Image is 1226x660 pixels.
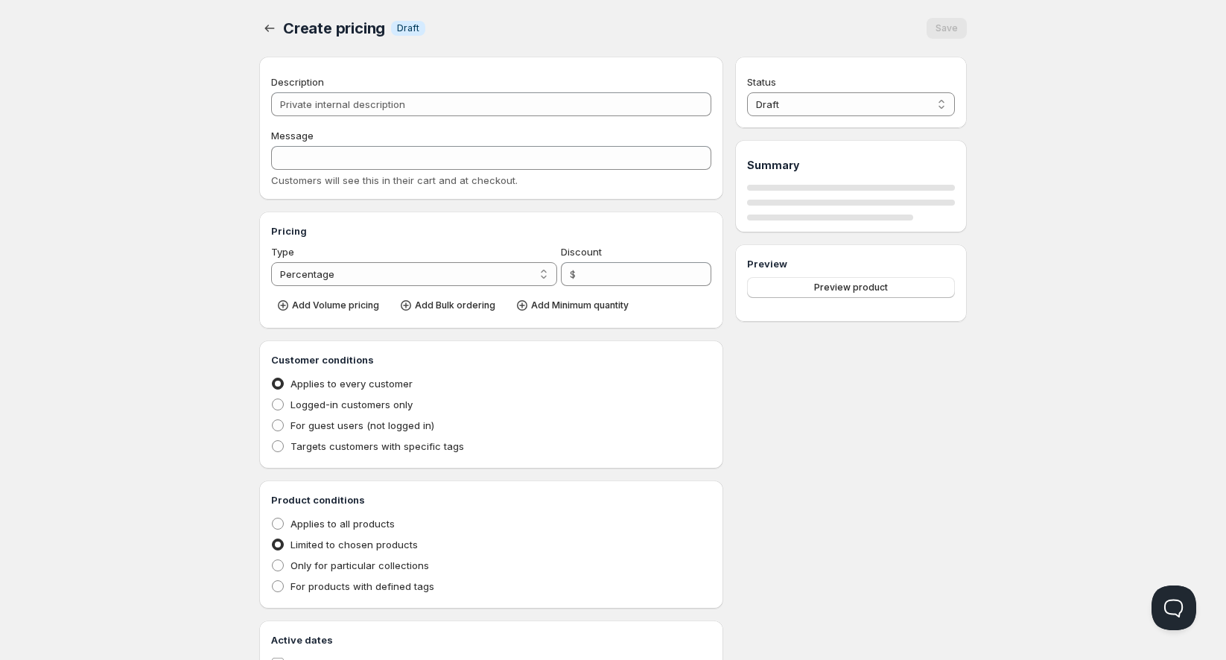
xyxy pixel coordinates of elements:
input: Private internal description [271,92,711,116]
h1: Summary [747,158,955,173]
span: Customers will see this in their cart and at checkout. [271,174,518,186]
button: Add Bulk ordering [394,295,504,316]
span: For guest users (not logged in) [290,419,434,431]
span: Preview product [814,282,888,293]
span: Add Minimum quantity [531,299,629,311]
h3: Customer conditions [271,352,711,367]
span: Create pricing [283,19,385,37]
span: Status [747,76,776,88]
span: Draft [397,22,419,34]
h3: Pricing [271,223,711,238]
span: Add Volume pricing [292,299,379,311]
span: For products with defined tags [290,580,434,592]
h3: Active dates [271,632,711,647]
span: Message [271,130,314,142]
span: Discount [561,246,602,258]
span: Only for particular collections [290,559,429,571]
span: Targets customers with specific tags [290,440,464,452]
span: Description [271,76,324,88]
h3: Product conditions [271,492,711,507]
span: Applies to every customer [290,378,413,390]
span: Limited to chosen products [290,539,418,550]
span: Logged-in customers only [290,399,413,410]
button: Preview product [747,277,955,298]
h3: Preview [747,256,955,271]
span: Add Bulk ordering [415,299,495,311]
span: $ [570,268,576,280]
span: Type [271,246,294,258]
span: Applies to all products [290,518,395,530]
button: Add Volume pricing [271,295,388,316]
iframe: Help Scout Beacon - Open [1152,586,1196,630]
button: Add Minimum quantity [510,295,638,316]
